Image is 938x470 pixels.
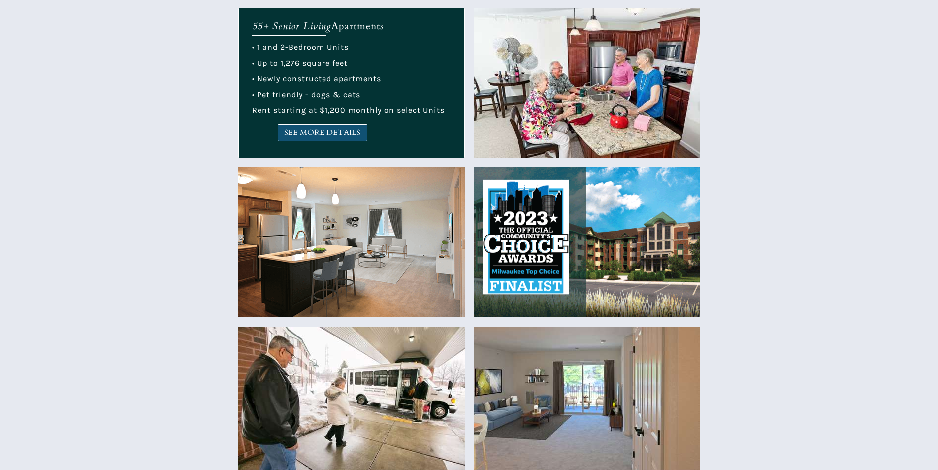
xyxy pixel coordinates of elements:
span: Apartments [331,19,384,33]
a: SEE MORE DETAILS [278,124,367,141]
span: • Pet friendly - dogs & cats [252,90,360,99]
span: • Newly constructed apartments [252,74,381,83]
em: 55+ Senior Living [252,19,331,33]
span: • Up to 1,276 square feet [252,58,348,67]
span: Rent starting at $1,200 monthly on select Units [252,105,445,115]
span: SEE MORE DETAILS [278,128,367,137]
span: • 1 and 2-Bedroom Units [252,42,349,52]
